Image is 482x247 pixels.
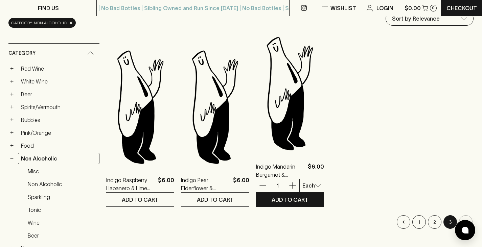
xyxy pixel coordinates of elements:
[8,117,15,123] button: +
[8,129,15,136] button: +
[181,48,249,166] img: Blackhearts & Sparrows Man
[158,176,174,192] p: $6.00
[18,114,99,126] a: Bubbles
[8,155,15,162] button: −
[181,193,249,206] button: ADD TO CART
[405,4,421,12] p: $0.00
[18,153,99,164] a: Non Alcoholic
[8,65,15,72] button: +
[18,101,99,113] a: Spirits/Vermouth
[233,176,249,192] p: $6.00
[11,20,67,26] span: Category: non alcoholic
[106,215,474,229] nav: pagination navigation
[18,76,99,87] a: White Wine
[397,215,410,229] button: Go to previous page
[25,178,99,190] a: Non Alcoholic
[428,215,441,229] button: Go to page 2
[8,104,15,110] button: +
[25,166,99,177] a: Misc
[432,6,435,10] p: 0
[181,176,230,192] a: Indigo Pear Elderflower & Cardamom Soda 330ml
[330,4,356,12] p: Wishlist
[197,196,234,204] p: ADD TO CART
[8,91,15,98] button: +
[392,15,440,23] p: Sort by Relevance
[18,140,99,151] a: Food
[270,182,286,189] p: 1
[412,215,426,229] button: Go to page 1
[8,142,15,149] button: +
[18,127,99,139] a: Pink/Orange
[106,48,174,166] img: Blackhearts & Sparrows Man
[106,193,174,206] button: ADD TO CART
[386,12,473,25] div: Sort by Relevance
[25,230,99,241] a: Beer
[256,163,305,179] a: Indigo Mandarin Bergamot & [PERSON_NAME] Soda 330ml
[25,191,99,203] a: Sparkling
[446,4,477,12] p: Checkout
[18,63,99,74] a: Red Wine
[25,217,99,228] a: Wine
[443,215,457,229] button: page 3
[8,49,36,57] span: Category
[25,204,99,216] a: Tonic
[376,4,393,12] p: Login
[308,163,324,179] p: $6.00
[272,196,308,204] p: ADD TO CART
[462,227,468,233] img: bubble-icon
[256,193,324,206] button: ADD TO CART
[69,19,73,26] span: ×
[8,78,15,85] button: +
[38,4,59,12] p: FIND US
[122,196,159,204] p: ADD TO CART
[106,176,155,192] a: Indigo Raspberry Habanero & Lime Soda 330ml
[302,181,315,190] p: Each
[300,179,324,192] div: Each
[18,89,99,100] a: Beer
[8,44,99,63] div: Category
[256,34,324,152] img: Blackhearts & Sparrows Man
